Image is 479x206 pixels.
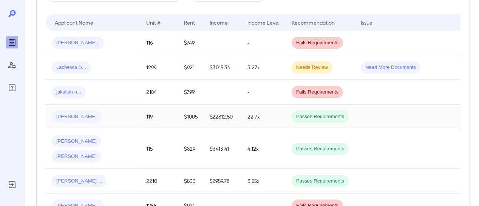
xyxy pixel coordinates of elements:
[52,178,107,185] span: [PERSON_NAME] ...
[52,113,101,120] span: [PERSON_NAME]
[292,64,332,71] span: Needs Review
[184,18,196,27] div: Rent
[204,129,241,169] td: $3413.41
[241,105,286,129] td: 22.7x
[178,55,204,80] td: $921
[241,55,286,80] td: 3.27x
[52,89,86,96] span: jakaliah n...
[52,153,101,160] span: [PERSON_NAME]
[178,105,204,129] td: $1005
[140,55,178,80] td: 1299
[140,169,178,194] td: 2210
[140,80,178,105] td: 2184
[178,169,204,194] td: $833
[6,36,18,48] div: Reports
[292,178,349,185] span: Passes Requirements
[140,105,178,129] td: 119
[6,179,18,191] div: Log Out
[204,105,241,129] td: $22812.50
[178,129,204,169] td: $829
[140,31,178,55] td: 116
[6,59,18,71] div: Manage Users
[292,145,349,153] span: Passes Requirements
[241,31,286,55] td: -
[292,18,335,27] div: Recommendation
[52,39,104,47] span: [PERSON_NAME]..
[204,169,241,194] td: $2959.78
[292,39,343,47] span: Fails Requirements
[146,18,161,27] div: Unit #
[241,169,286,194] td: 3.55x
[204,55,241,80] td: $3015.36
[52,138,101,145] span: [PERSON_NAME]
[210,18,228,27] div: Income
[292,113,349,120] span: Passes Requirements
[178,31,204,55] td: $749
[178,80,204,105] td: $799
[361,18,373,27] div: Issue
[361,64,420,71] span: Need More Documents
[292,89,343,96] span: Fails Requirements
[55,18,93,27] div: Applicant Name
[241,129,286,169] td: 4.12x
[247,18,280,27] div: Income Level
[6,82,18,94] div: FAQ
[140,129,178,169] td: 115
[241,80,286,105] td: -
[52,64,91,71] span: Lachelvia D...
